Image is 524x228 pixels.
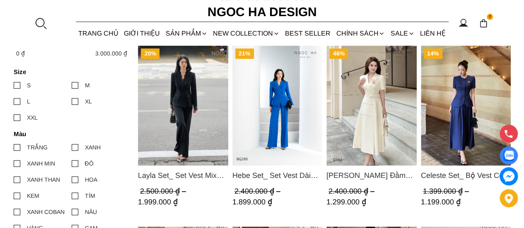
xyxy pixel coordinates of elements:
span: [PERSON_NAME] Đầm Cổ Vest Cài Hoa Tùng May Gân Nổi Kèm Đai Màu Bee D952 [326,170,417,181]
a: Product image - Celeste Set_ Bộ Vest Cổ Tròn Chân Váy Nhún Xòe Màu Xanh Bò BJ142 [420,46,511,166]
a: Product image - Louisa Dress_ Đầm Cổ Vest Cài Hoa Tùng May Gân Nổi Kèm Đai Màu Bee D952 [326,46,417,166]
div: TÍM [85,191,95,200]
div: XANH MIN [27,159,55,168]
span: 2.400.000 ₫ [234,187,282,195]
div: Chính sách [333,22,388,44]
div: XANH THAN [27,175,60,184]
div: M [85,81,90,90]
a: Link to Layla Set_ Set Vest Mix Ren Đen Quần Suông BQ-06 [138,170,228,181]
img: Layla Set_ Set Vest Mix Ren Đen Quần Suông BQ-06 [138,46,228,166]
img: Louisa Dress_ Đầm Cổ Vest Cài Hoa Tùng May Gân Nổi Kèm Đai Màu Bee D952 [326,46,417,166]
img: Display image [503,151,514,161]
div: NÂU [85,207,97,216]
a: TRANG CHỦ [76,22,121,44]
a: BEST SELLER [283,22,333,44]
a: messenger [500,167,518,185]
h4: Màu [14,130,124,137]
span: Layla Set_ Set Vest Mix Ren Đen Quần Suông BQ-06 [138,170,228,181]
div: TRẮNG [27,143,48,152]
a: Link to Louisa Dress_ Đầm Cổ Vest Cài Hoa Tùng May Gân Nổi Kèm Đai Màu Bee D952 [326,170,417,181]
div: S [27,81,31,90]
span: 1.999.000 ₫ [138,198,178,206]
span: Hebe Set_ Set Vest Dài Tay BQ285 [232,170,322,181]
span: 1.199.000 ₫ [420,198,460,206]
span: 0 ₫ [16,50,25,57]
a: LIÊN HỆ [417,22,448,44]
a: Ngoc Ha Design [200,2,324,22]
span: 2.400.000 ₫ [328,187,377,195]
span: 3.000.000 ₫ [95,50,127,57]
a: Product image - Hebe Set_ Set Vest Dài Tay BQ285 [232,46,322,166]
a: SALE [388,22,417,44]
a: Display image [500,146,518,165]
span: 1.899.000 ₫ [232,198,272,206]
div: XANH COBAN [27,207,65,216]
div: XL [85,97,92,106]
img: Celeste Set_ Bộ Vest Cổ Tròn Chân Váy Nhún Xòe Màu Xanh Bò BJ142 [420,46,511,166]
a: Link to Celeste Set_ Bộ Vest Cổ Tròn Chân Váy Nhún Xòe Màu Xanh Bò BJ142 [420,170,511,181]
div: XANH [85,143,101,152]
img: Hebe Set_ Set Vest Dài Tay BQ285 [232,46,322,166]
div: SẢN PHẨM [163,22,210,44]
span: 1.399.000 ₫ [423,187,471,195]
div: L [27,97,30,106]
div: KEM [27,191,39,200]
div: HOA [85,175,97,184]
span: Celeste Set_ Bộ Vest Cổ Tròn Chân Váy Nhún Xòe Màu Xanh Bò BJ142 [420,170,511,181]
span: 0 [487,14,493,20]
span: 1.299.000 ₫ [326,198,366,206]
span: 2.500.000 ₫ [140,187,188,195]
div: XXL [27,113,38,122]
a: GIỚI THIỆU [121,22,163,44]
img: img-CART-ICON-ksit0nf1 [479,19,488,28]
a: Link to Hebe Set_ Set Vest Dài Tay BQ285 [232,170,322,181]
div: ĐỎ [85,159,94,168]
a: Product image - Layla Set_ Set Vest Mix Ren Đen Quần Suông BQ-06 [138,46,228,166]
h4: Size [14,68,124,75]
a: NEW COLLECTION [210,22,282,44]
